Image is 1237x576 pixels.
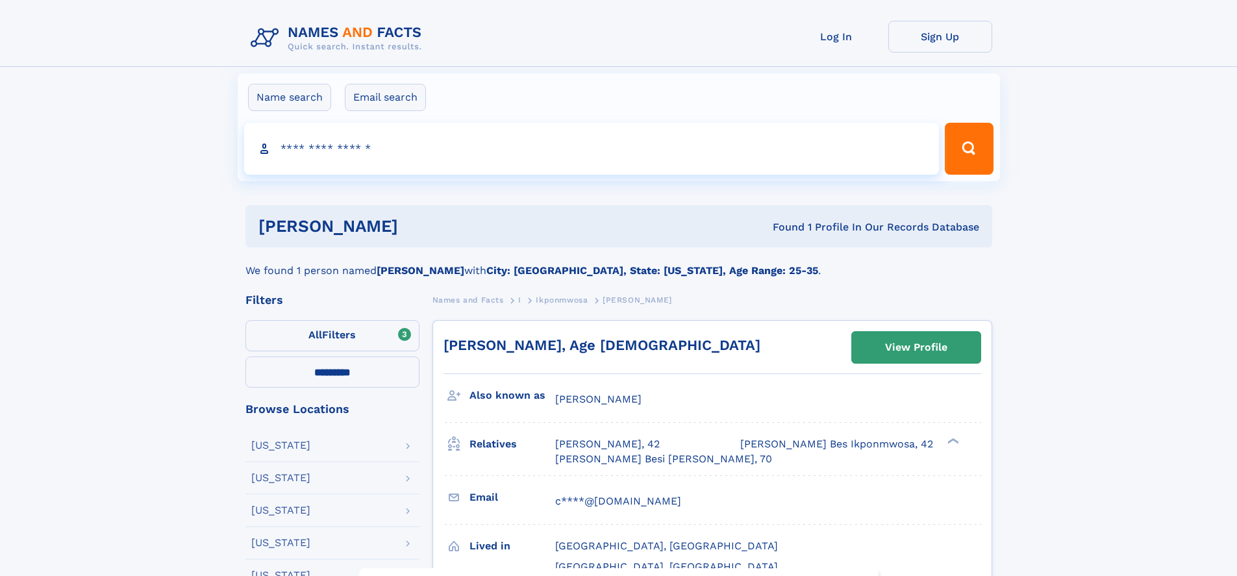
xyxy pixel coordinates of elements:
[308,329,322,341] span: All
[585,220,979,234] div: Found 1 Profile In Our Records Database
[555,540,778,552] span: [GEOGRAPHIC_DATA], [GEOGRAPHIC_DATA]
[885,332,947,362] div: View Profile
[603,295,672,305] span: [PERSON_NAME]
[469,433,555,455] h3: Relatives
[555,560,778,573] span: [GEOGRAPHIC_DATA], [GEOGRAPHIC_DATA]
[245,294,419,306] div: Filters
[555,393,642,405] span: [PERSON_NAME]
[888,21,992,53] a: Sign Up
[555,437,660,451] a: [PERSON_NAME], 42
[784,21,888,53] a: Log In
[555,452,772,466] a: [PERSON_NAME] Besi [PERSON_NAME], 70
[469,486,555,508] h3: Email
[251,440,310,451] div: [US_STATE]
[258,218,586,234] h1: [PERSON_NAME]
[852,332,981,363] a: View Profile
[245,320,419,351] label: Filters
[536,295,588,305] span: Ikponmwosa
[245,247,992,279] div: We found 1 person named with .
[469,535,555,557] h3: Lived in
[469,384,555,407] h3: Also known as
[377,264,464,277] b: [PERSON_NAME]
[518,295,521,305] span: I
[945,123,993,175] button: Search Button
[251,538,310,548] div: [US_STATE]
[432,292,504,308] a: Names and Facts
[740,437,933,451] a: [PERSON_NAME] Bes Ikponmwosa, 42
[244,123,940,175] input: search input
[518,292,521,308] a: I
[245,403,419,415] div: Browse Locations
[251,473,310,483] div: [US_STATE]
[486,264,818,277] b: City: [GEOGRAPHIC_DATA], State: [US_STATE], Age Range: 25-35
[444,337,760,353] a: [PERSON_NAME], Age [DEMOGRAPHIC_DATA]
[944,437,960,445] div: ❯
[245,21,432,56] img: Logo Names and Facts
[536,292,588,308] a: Ikponmwosa
[248,84,331,111] label: Name search
[345,84,426,111] label: Email search
[251,505,310,516] div: [US_STATE]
